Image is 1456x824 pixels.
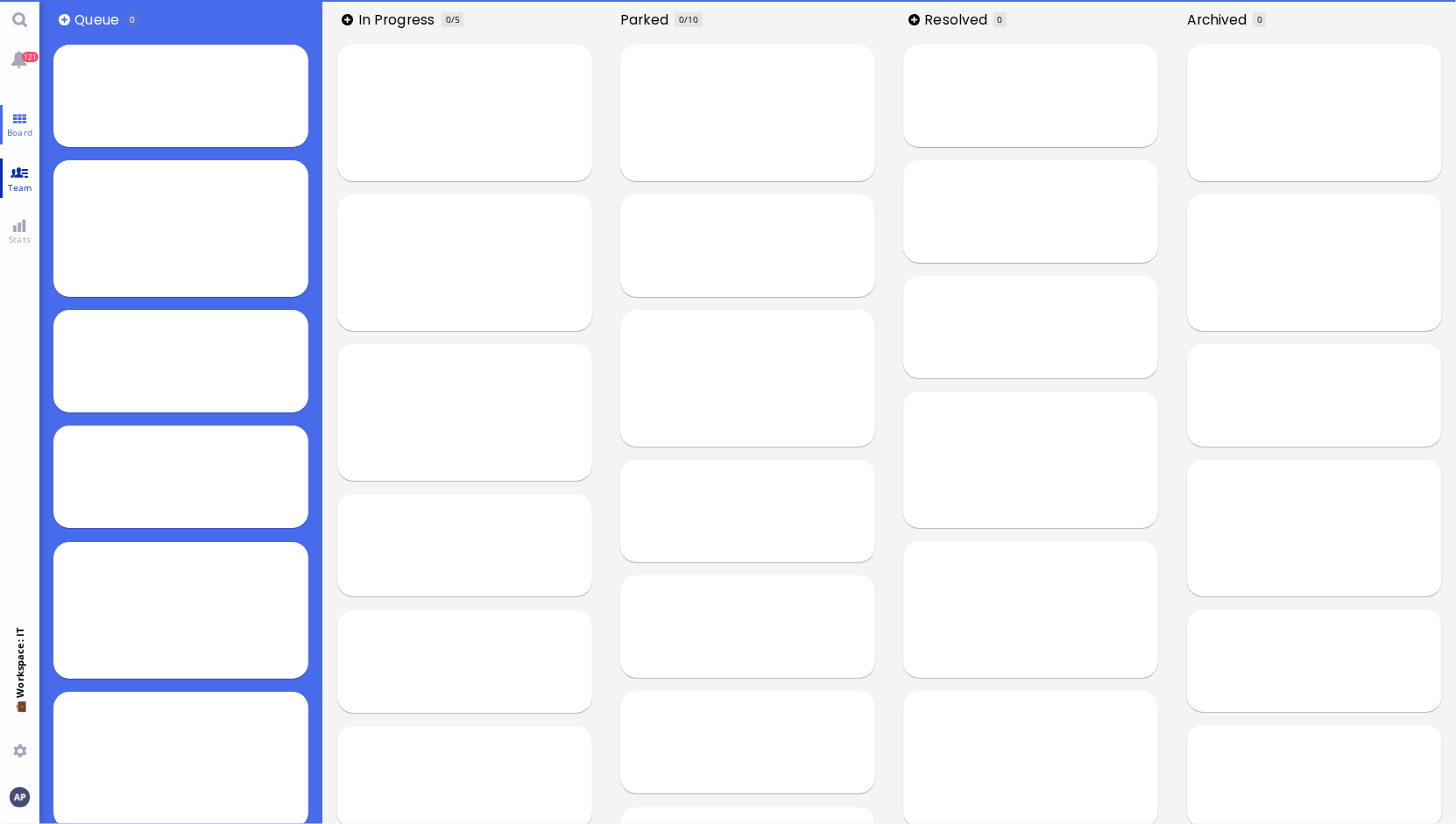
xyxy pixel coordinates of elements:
[451,13,460,25] span: /5
[684,13,698,25] span: /10
[3,126,37,138] span: Board
[1187,10,1254,30] span: Archived
[13,698,26,737] span: 💼 Workspace: IT
[4,181,37,194] span: Team
[59,14,70,25] button: Add
[22,52,39,62] span: 121
[4,233,35,245] span: Stats
[130,13,135,25] span: 0
[998,13,1003,25] span: 0
[446,13,451,25] span: 0
[342,14,353,25] button: Add
[620,10,675,30] span: Parked
[74,10,124,30] span: Queue
[358,10,441,30] span: In progress
[1257,13,1262,25] span: 0
[924,10,993,30] span: Resolved
[679,13,684,25] span: 0
[908,14,920,25] button: Add
[10,787,29,806] img: You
